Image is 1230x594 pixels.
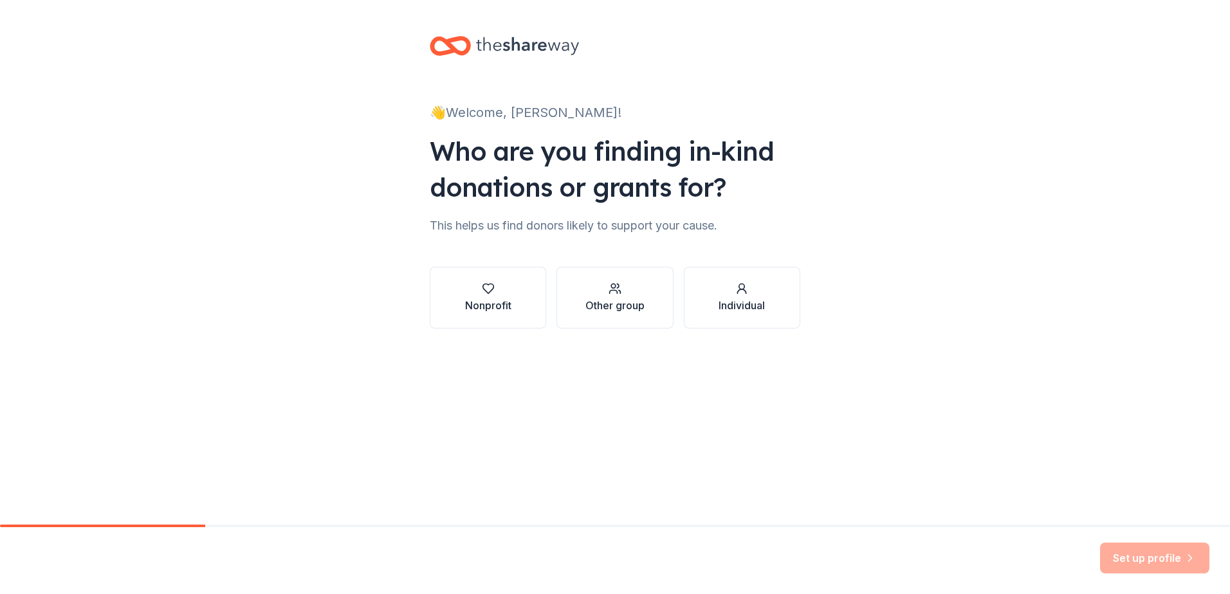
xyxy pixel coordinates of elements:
div: Other group [585,298,645,313]
div: 👋 Welcome, [PERSON_NAME]! [430,102,800,123]
div: Individual [719,298,765,313]
button: Other group [556,267,673,328]
div: Nonprofit [465,298,511,313]
div: This helps us find donors likely to support your cause. [430,215,800,236]
div: Who are you finding in-kind donations or grants for? [430,133,800,205]
button: Individual [684,267,800,328]
button: Nonprofit [430,267,546,328]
